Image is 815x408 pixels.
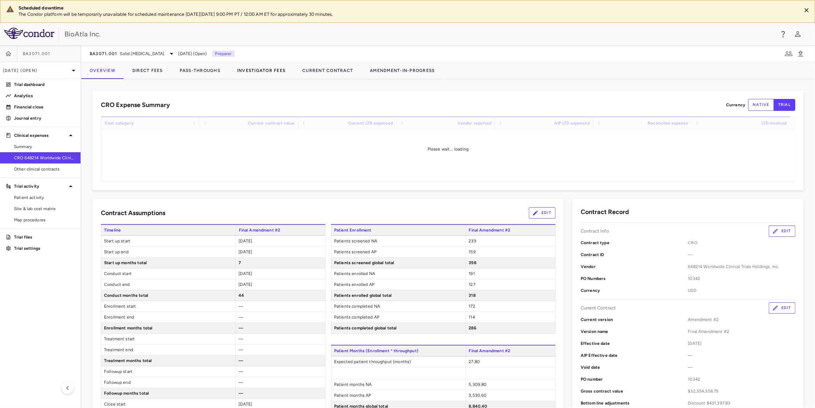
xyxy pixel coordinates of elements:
[331,247,465,257] span: Patients screened AP
[428,147,469,152] span: Please wait... loading
[581,207,629,217] h6: Contract Record
[101,377,235,388] span: Followup end
[331,356,465,367] span: Expected patient throughput (months)
[581,240,688,246] p: Contract type
[239,358,243,363] span: —
[14,245,75,252] p: Trial settings
[581,352,688,359] p: AIP Effective date
[171,62,229,79] button: Pass-Throughs
[688,252,796,258] span: —
[581,328,688,335] p: Version name
[212,51,234,57] p: Preparer
[3,67,69,74] p: [DATE] (Open)
[769,226,795,237] button: Edit
[101,236,235,246] span: Start up start
[236,225,325,235] span: Final Amendment #2
[469,304,475,309] span: 172
[688,263,796,270] span: 648214 Worldwide Clinical Trials Holdings, Inc.
[331,225,466,235] span: Patient Enrollment
[688,240,796,246] span: CRO
[101,208,165,218] h6: Contract Assumptions
[469,271,475,276] span: 191
[101,247,235,257] span: Start up end
[688,364,796,370] span: —
[239,369,243,374] span: —
[14,166,75,172] span: Other clinical contracts
[14,132,67,139] p: Clinical expenses
[14,143,75,150] span: Summary
[101,355,235,366] span: Treatment months total
[239,282,252,287] span: [DATE]
[101,257,235,268] span: Start up months total
[581,228,609,234] p: Contract Info
[581,316,688,323] p: Current version
[14,93,75,99] p: Analytics
[748,99,774,111] button: native
[239,239,252,243] span: [DATE]
[581,287,688,294] p: Currency
[469,249,475,254] span: 159
[769,302,795,314] button: Edit
[466,225,555,235] span: Final Amendment #2
[64,29,774,39] div: BioAtla Inc.
[101,345,235,355] span: Treatment end
[581,376,688,382] p: PO number
[726,102,745,108] p: Currency
[14,81,75,88] p: Trial dashboard
[801,5,812,15] button: Close
[331,323,465,333] span: Patients completed global total
[101,334,235,344] span: Treatment start
[688,376,796,382] span: 10342
[469,315,475,320] span: 114
[23,51,50,56] span: BA3071.001
[581,263,688,270] p: Vendor
[19,5,796,11] div: Scheduled downtime
[331,279,465,290] span: Patients enrolled AP
[239,249,252,254] span: [DATE]
[581,305,616,311] p: Current Contract
[294,62,361,79] button: Current Contract
[239,293,244,298] span: 44
[120,51,165,57] span: Solid [MEDICAL_DATA]
[529,207,555,219] button: Edit
[581,252,688,258] p: Contract ID
[581,400,688,406] p: Bottom line adjustments
[469,293,475,298] span: 318
[331,268,465,279] span: Patients enrolled NA
[101,312,235,322] span: Enrollment end
[688,388,796,394] span: $32,554,358.79
[239,260,241,265] span: 7
[14,234,75,240] p: Trial files
[14,206,75,212] span: Site & lab cost matrix
[331,390,465,401] span: Patient months AP
[331,312,465,322] span: Patients completed AP
[331,301,465,312] span: Patients completed NA
[4,28,54,39] img: logo-full-SnFGN8VE.png
[688,275,796,282] span: 10342
[179,51,207,57] span: [DATE] (Open)
[688,316,796,323] span: Amendment #2
[239,347,243,352] span: —
[469,326,476,330] span: 286
[239,304,243,309] span: —
[101,279,235,290] span: Conduct end
[239,380,243,385] span: —
[331,236,465,246] span: Patients screened NA
[331,379,465,390] span: Patient months NA
[239,315,243,320] span: —
[101,290,235,301] span: Conduct months total
[688,400,796,406] div: Discount $431,397.83
[581,364,688,370] p: Void date
[774,99,795,111] button: trial
[14,183,67,189] p: Trial activity
[14,155,75,161] span: CRO 648214 Worldwide Clinical Trials Holdings, Inc.
[19,11,796,18] p: The Condor platform will be temporarily unavailable for scheduled maintenance [DATE][DATE] 9:00 P...
[101,100,170,110] h6: CRO Expense Summary
[688,352,796,359] span: —
[466,346,555,356] span: Final Amendment #2
[14,104,75,110] p: Financial close
[239,271,252,276] span: [DATE]
[469,393,486,398] span: 3,530.60
[101,268,235,279] span: Conduct start
[229,62,294,79] button: Investigator Fees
